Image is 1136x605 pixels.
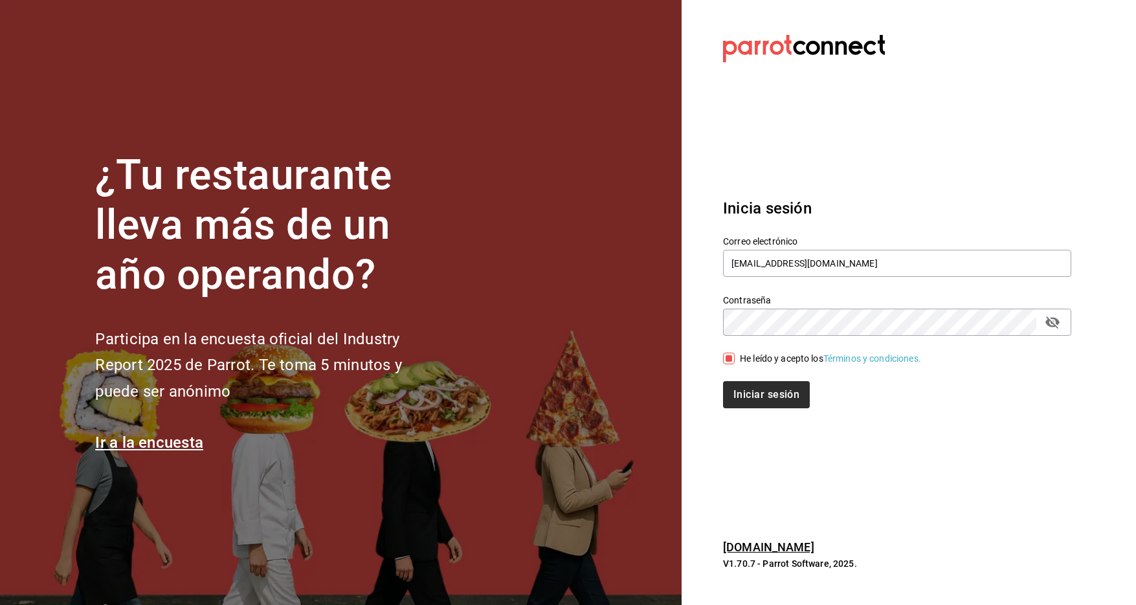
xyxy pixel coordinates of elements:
[723,197,1071,220] h3: Inicia sesión
[723,381,810,408] button: Iniciar sesión
[1041,311,1064,333] button: passwordField
[823,353,921,364] a: Términos y condiciones.
[95,434,203,452] a: Ir a la encuesta
[723,540,814,554] a: [DOMAIN_NAME]
[723,250,1071,277] input: Ingresa tu correo electrónico
[723,296,1071,305] label: Contraseña
[723,557,1071,570] p: V1.70.7 - Parrot Software, 2025.
[95,151,445,300] h1: ¿Tu restaurante lleva más de un año operando?
[95,326,445,405] h2: Participa en la encuesta oficial del Industry Report 2025 de Parrot. Te toma 5 minutos y puede se...
[723,237,1071,246] label: Correo electrónico
[740,352,921,366] div: He leído y acepto los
